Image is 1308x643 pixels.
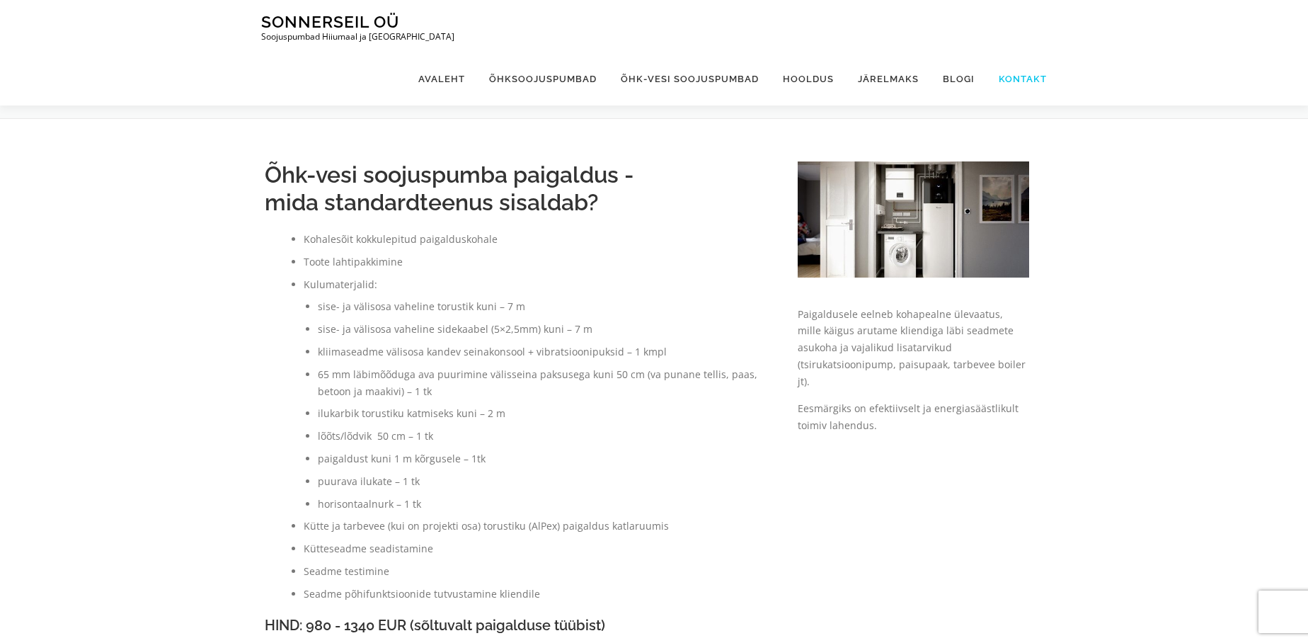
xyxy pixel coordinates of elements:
a: Sonnerseil OÜ [261,12,399,31]
a: Avaleht [406,52,477,106]
li: lõõts/lõdvik 50 cm – 1 tk [318,428,769,445]
a: Õhksoojuspumbad [477,52,609,106]
img: Daikin [798,161,1029,277]
li: Seadme testimine [304,563,769,580]
li: sise- ja välisosa vaheline sidekaabel (5×2,5mm) kuni – 7 m [318,321,769,338]
li: Kütteseadme seadistamine [304,540,769,557]
span: Eesmärgiks on efektiivselt ja energiasäästlikult toimiv lahendus. [798,402,1019,432]
p: Soojuspumbad Hiiumaal ja [GEOGRAPHIC_DATA] [261,32,454,42]
li: 65 mm läbimõõduga ava puurimine välisseina paksusega kuni 50 cm (va punane tellis, paas, betoon j... [318,366,769,400]
li: puurava ilukate – 1 tk [318,473,769,490]
li: horisontaalnurk – 1 tk [318,496,769,513]
h3: HIND: 980 - 1340 EUR (sõltuvalt paigalduse tüübist) [265,618,769,633]
a: Hooldus [771,52,846,106]
li: Kütte ja tarbevee (kui on projekti osa) torustiku (AlPex) paigaldus katlaruumis [304,518,769,535]
li: Seadme põhifunktsioonide tutvustamine kliendile [304,586,769,603]
a: Järelmaks [846,52,931,106]
span: Paigaldusele eelneb kohapealne ülevaatus, mille käigus arutame kliendiga läbi seadmete asukoha ja... [798,307,1026,388]
a: Kontakt [987,52,1047,106]
li: ilukarbik torustiku katmiseks kuni – 2 m [318,405,769,422]
li: kliimaseadme välisosa kandev seinakonsool + vibratsioonipuksid – 1 kmpl [318,343,769,360]
li: Kulumaterjalid: [304,276,769,513]
a: Blogi [931,52,987,106]
li: Toote lahtipakkimine [304,254,769,271]
li: sise- ja välisosa vaheline torustik kuni – 7 m [318,298,769,315]
li: Kohalesõit kokkulepitud paigalduskohale [304,231,769,248]
a: Õhk-vesi soojuspumbad [609,52,771,106]
h2: Õhk-vesi soojuspumba paigaldus - mida standardteenus sisaldab? [265,161,769,216]
li: paigaldust kuni 1 m kõrgusele – 1tk [318,450,769,467]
